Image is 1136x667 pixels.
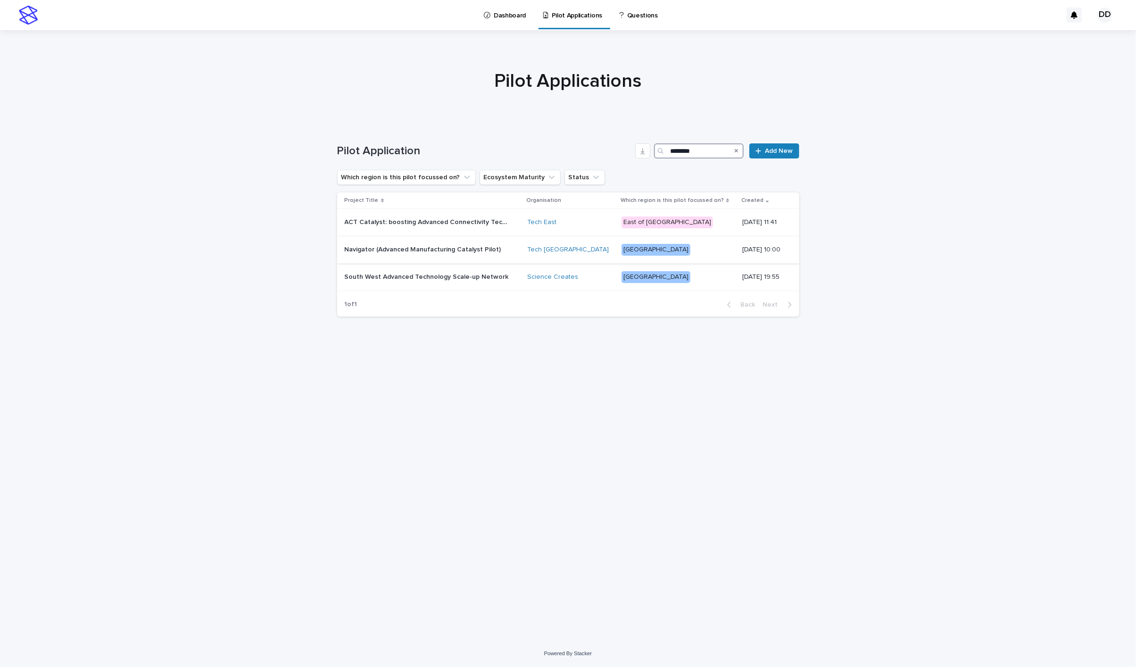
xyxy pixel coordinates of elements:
[480,170,561,185] button: Ecosystem Maturity
[1097,8,1112,23] div: DD
[622,271,690,283] div: [GEOGRAPHIC_DATA]
[527,273,578,281] a: Science Creates
[720,300,759,309] button: Back
[654,143,744,158] input: Search
[742,273,784,281] p: [DATE] 19:55
[337,263,799,291] tr: South West Advanced Technology Scale-up NetworkSouth West Advanced Technology Scale-up Network Sc...
[337,144,632,158] h1: Pilot Application
[742,246,784,254] p: [DATE] 10:00
[337,70,799,92] h1: Pilot Applications
[564,170,605,185] button: Status
[742,218,784,226] p: [DATE] 11:41
[337,209,799,236] tr: ACT Catalyst: boosting Advanced Connectivity Technologies in the [GEOGRAPHIC_DATA]ACT Catalyst: b...
[345,195,379,206] p: Project Title
[749,143,799,158] a: Add New
[527,246,609,254] a: Tech [GEOGRAPHIC_DATA]
[526,195,561,206] p: Organisation
[544,650,592,656] a: Powered By Stacker
[345,217,512,226] p: ACT Catalyst: boosting Advanced Connectivity Technologies in the East of England
[741,195,763,206] p: Created
[345,271,511,281] p: South West Advanced Technology Scale-up Network
[765,148,793,154] span: Add New
[621,195,724,206] p: Which region is this pilot focussed on?
[337,293,365,316] p: 1 of 1
[763,301,784,308] span: Next
[345,244,503,254] p: Navigator (Advanced Manufacturing Catalyst Pilot)
[735,301,755,308] span: Back
[527,218,556,226] a: Tech East
[19,6,38,25] img: stacker-logo-s-only.png
[337,170,476,185] button: Which region is this pilot focussed on?
[622,217,713,228] div: East of [GEOGRAPHIC_DATA]
[337,236,799,264] tr: Navigator (Advanced Manufacturing Catalyst Pilot)Navigator (Advanced Manufacturing Catalyst Pilot...
[759,300,799,309] button: Next
[622,244,690,256] div: [GEOGRAPHIC_DATA]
